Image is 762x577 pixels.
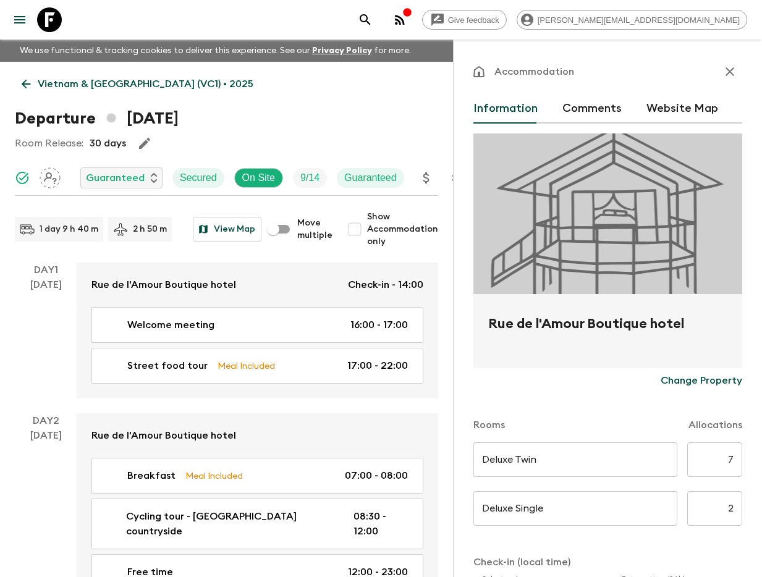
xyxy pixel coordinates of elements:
p: Allocations [688,418,742,432]
a: Vietnam & [GEOGRAPHIC_DATA] (VC1) • 2025 [15,72,260,96]
p: We use functional & tracking cookies to deliver this experience. See our for more. [15,40,416,62]
p: Rue de l'Amour Boutique hotel [91,277,236,292]
button: search adventures [353,7,378,32]
svg: Synced Successfully [15,171,30,185]
p: Secured [180,171,217,185]
button: menu [7,7,32,32]
p: Day 1 [15,263,77,277]
div: On Site [234,168,283,188]
button: Update Price, Early Bird Discount and Costs [414,166,439,190]
p: Rooms [473,418,505,432]
span: [PERSON_NAME][EMAIL_ADDRESS][DOMAIN_NAME] [531,15,747,25]
p: 30 days [90,136,126,151]
div: Secured [172,168,224,188]
p: Day 2 [15,413,77,428]
p: Vietnam & [GEOGRAPHIC_DATA] (VC1) • 2025 [38,77,253,91]
p: Breakfast [127,468,176,483]
p: 2 h 50 m [133,223,167,235]
a: Give feedback [422,10,507,30]
a: Street food tourMeal Included17:00 - 22:00 [91,348,423,384]
a: BreakfastMeal Included07:00 - 08:00 [91,458,423,494]
p: 08:30 - 12:00 [353,509,408,539]
button: Comments [562,94,622,124]
div: Photo of Rue de l'Amour Boutique hotel [473,133,742,294]
p: Meal Included [185,469,243,482]
button: Change Property [661,368,742,393]
button: Settings [446,166,470,190]
a: Rue de l'Amour Boutique hotel [77,413,438,458]
input: eg. Tent on a jeep [473,442,677,477]
p: Meal Included [218,359,275,373]
p: Rue de l'Amour Boutique hotel [91,428,236,443]
p: On Site [242,171,275,185]
a: Rue de l'Amour Boutique hotelCheck-in - 14:00 [77,263,438,307]
span: Give feedback [441,15,506,25]
h2: Rue de l'Amour Boutique hotel [488,314,727,353]
span: Show Accommodation only [367,211,438,248]
p: Change Property [661,373,742,388]
p: 16:00 - 17:00 [350,318,408,332]
p: Check-in (local time) [473,555,742,570]
a: Welcome meeting16:00 - 17:00 [91,307,423,343]
span: Move multiple [297,217,332,242]
p: 07:00 - 08:00 [345,468,408,483]
button: Information [473,94,538,124]
p: Street food tour [127,358,208,373]
p: Welcome meeting [127,318,214,332]
a: Privacy Policy [312,46,372,55]
input: eg. Double superior treehouse [473,491,677,526]
p: 9 / 14 [300,171,320,185]
p: Guaranteed [86,171,145,185]
a: Cycling tour - [GEOGRAPHIC_DATA] countryside08:30 - 12:00 [91,499,423,549]
button: Website Map [646,94,718,124]
div: [DATE] [30,277,62,398]
button: View Map [193,217,261,242]
span: Assign pack leader [40,171,61,181]
p: 17:00 - 22:00 [347,358,408,373]
p: 1 day 9 h 40 m [40,223,98,235]
p: Check-in - 14:00 [348,277,423,292]
p: Cycling tour - [GEOGRAPHIC_DATA] countryside [126,509,334,539]
h1: Departure [DATE] [15,106,179,131]
div: Trip Fill [293,168,327,188]
div: [PERSON_NAME][EMAIL_ADDRESS][DOMAIN_NAME] [517,10,747,30]
p: Accommodation [494,64,574,79]
p: Room Release: [15,136,83,151]
p: Guaranteed [344,171,397,185]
